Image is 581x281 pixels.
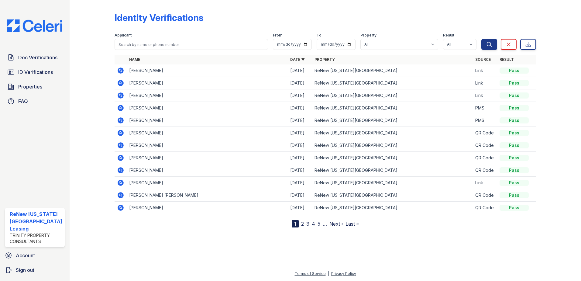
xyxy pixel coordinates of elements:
[127,89,288,102] td: [PERSON_NAME]
[127,139,288,152] td: [PERSON_NAME]
[331,271,356,276] a: Privacy Policy
[127,77,288,89] td: [PERSON_NAME]
[5,51,65,64] a: Doc Verifications
[346,221,359,227] a: Last »
[473,189,497,202] td: QR Code
[473,164,497,177] td: QR Code
[127,64,288,77] td: [PERSON_NAME]
[315,57,335,62] a: Property
[288,114,312,127] td: [DATE]
[500,142,529,148] div: Pass
[312,221,315,227] a: 4
[288,189,312,202] td: [DATE]
[16,252,35,259] span: Account
[2,249,67,262] a: Account
[312,77,473,89] td: ReNew [US_STATE][GEOGRAPHIC_DATA]
[312,102,473,114] td: ReNew [US_STATE][GEOGRAPHIC_DATA]
[317,33,321,38] label: To
[312,164,473,177] td: ReNew [US_STATE][GEOGRAPHIC_DATA]
[500,167,529,173] div: Pass
[312,152,473,164] td: ReNew [US_STATE][GEOGRAPHIC_DATA]
[18,83,42,90] span: Properties
[473,89,497,102] td: Link
[18,98,28,105] span: FAQ
[2,264,67,276] a: Sign out
[500,68,529,74] div: Pass
[473,139,497,152] td: QR Code
[16,266,34,274] span: Sign out
[443,33,454,38] label: Result
[301,221,304,227] a: 2
[312,127,473,139] td: ReNew [US_STATE][GEOGRAPHIC_DATA]
[500,155,529,161] div: Pass
[288,127,312,139] td: [DATE]
[328,271,329,276] div: |
[290,57,305,62] a: Date ▼
[18,54,57,61] span: Doc Verifications
[312,64,473,77] td: ReNew [US_STATE][GEOGRAPHIC_DATA]
[288,202,312,214] td: [DATE]
[473,64,497,77] td: Link
[288,77,312,89] td: [DATE]
[500,205,529,211] div: Pass
[473,177,497,189] td: Link
[312,89,473,102] td: ReNew [US_STATE][GEOGRAPHIC_DATA]
[500,180,529,186] div: Pass
[500,105,529,111] div: Pass
[475,57,491,62] a: Source
[127,152,288,164] td: [PERSON_NAME]
[329,221,343,227] a: Next ›
[2,19,67,32] img: CE_Logo_Blue-a8612792a0a2168367f1c8372b55b34899dd931a85d93a1a3d3e32e68fde9ad4.png
[288,164,312,177] td: [DATE]
[127,102,288,114] td: [PERSON_NAME]
[288,102,312,114] td: [DATE]
[312,177,473,189] td: ReNew [US_STATE][GEOGRAPHIC_DATA]
[288,177,312,189] td: [DATE]
[127,177,288,189] td: [PERSON_NAME]
[288,64,312,77] td: [DATE]
[127,127,288,139] td: [PERSON_NAME]
[500,80,529,86] div: Pass
[18,68,53,76] span: ID Verifications
[115,12,203,23] div: Identity Verifications
[500,117,529,123] div: Pass
[115,39,268,50] input: Search by name or phone number
[318,221,320,227] a: 5
[273,33,282,38] label: From
[288,89,312,102] td: [DATE]
[292,220,299,227] div: 1
[473,202,497,214] td: QR Code
[500,57,514,62] a: Result
[288,152,312,164] td: [DATE]
[500,92,529,99] div: Pass
[10,210,62,232] div: ReNew [US_STATE][GEOGRAPHIC_DATA] Leasing
[312,202,473,214] td: ReNew [US_STATE][GEOGRAPHIC_DATA]
[295,271,326,276] a: Terms of Service
[115,33,132,38] label: Applicant
[5,81,65,93] a: Properties
[360,33,376,38] label: Property
[323,220,327,227] span: …
[5,95,65,107] a: FAQ
[127,202,288,214] td: [PERSON_NAME]
[10,232,62,245] div: Trinity Property Consultants
[312,189,473,202] td: ReNew [US_STATE][GEOGRAPHIC_DATA]
[5,66,65,78] a: ID Verifications
[500,130,529,136] div: Pass
[473,152,497,164] td: QR Code
[500,192,529,198] div: Pass
[473,114,497,127] td: PMS
[127,189,288,202] td: [PERSON_NAME] [PERSON_NAME]
[127,114,288,127] td: [PERSON_NAME]
[306,221,309,227] a: 3
[312,139,473,152] td: ReNew [US_STATE][GEOGRAPHIC_DATA]
[473,77,497,89] td: Link
[288,139,312,152] td: [DATE]
[129,57,140,62] a: Name
[127,164,288,177] td: [PERSON_NAME]
[473,127,497,139] td: QR Code
[473,102,497,114] td: PMS
[312,114,473,127] td: ReNew [US_STATE][GEOGRAPHIC_DATA]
